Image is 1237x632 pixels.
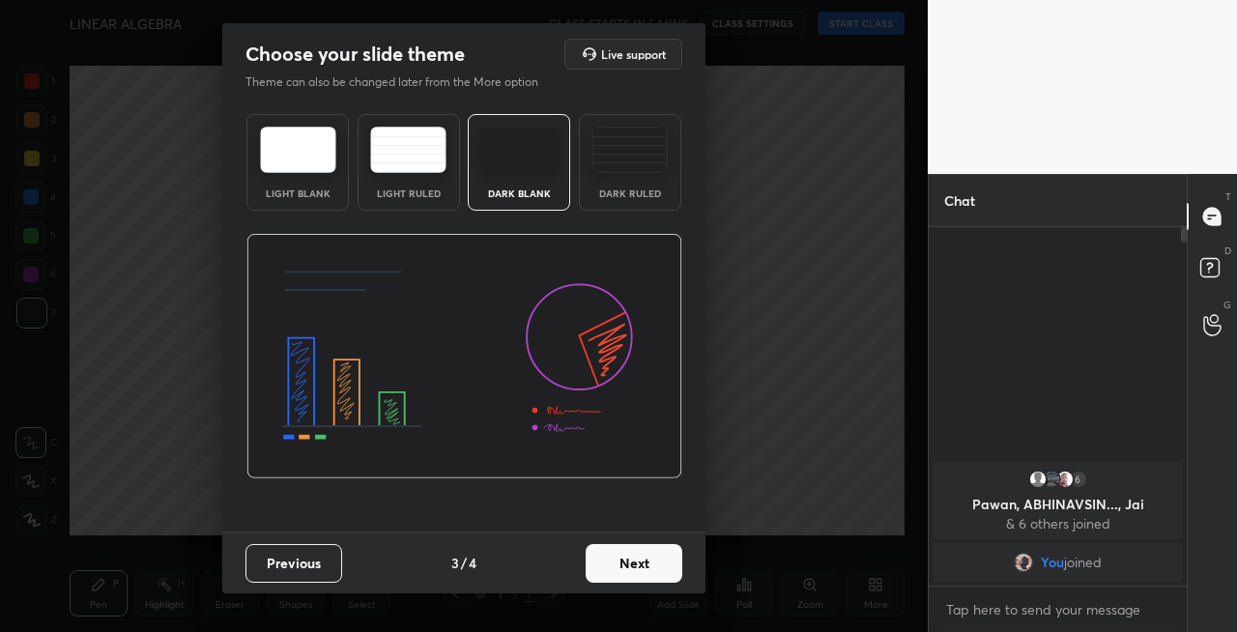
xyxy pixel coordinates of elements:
h2: Choose your slide theme [245,42,465,67]
p: Theme can also be changed later from the More option [245,73,559,91]
h5: Live support [601,48,666,60]
span: You [1041,555,1064,570]
img: lightTheme.e5ed3b09.svg [260,127,336,173]
div: Light Blank [259,188,336,198]
p: D [1224,244,1231,258]
img: darkThemeBanner.d06ce4a2.svg [246,234,682,479]
button: Previous [245,544,342,583]
p: Chat [929,175,991,226]
img: default.png [1028,470,1048,489]
div: grid [929,458,1187,586]
img: 3 [1055,470,1075,489]
img: darkRuledTheme.de295e13.svg [591,127,668,173]
img: lightRuledTheme.5fabf969.svg [370,127,446,173]
div: Dark Blank [480,188,558,198]
p: G [1223,298,1231,312]
div: Light Ruled [370,188,447,198]
div: 6 [1069,470,1088,489]
p: & 6 others joined [945,516,1170,531]
img: 1400c990764a43aca6cb280cd9c2ba30.jpg [1014,553,1033,572]
p: T [1225,189,1231,204]
h4: / [461,553,467,573]
button: Next [586,544,682,583]
div: Dark Ruled [591,188,669,198]
h4: 3 [451,553,459,573]
p: Pawan, ABHINAVSIN..., Jai [945,497,1170,512]
h4: 4 [469,553,476,573]
img: 40e9698d551b4877afdc549928a27c8b.jpg [1042,470,1061,489]
img: darkTheme.f0cc69e5.svg [481,127,558,173]
span: joined [1064,555,1102,570]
